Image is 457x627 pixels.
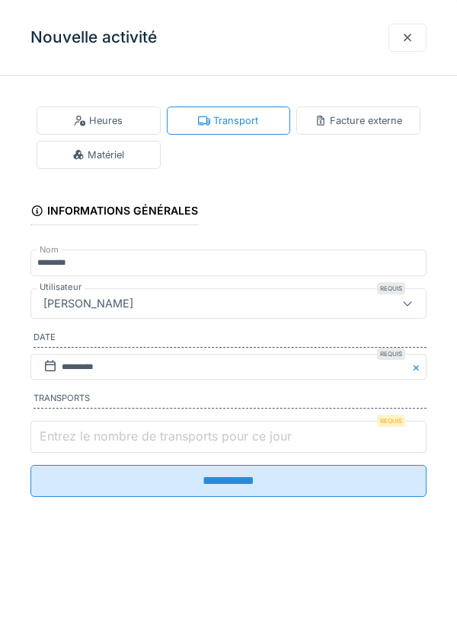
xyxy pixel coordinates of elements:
[377,282,405,294] div: Requis
[37,295,139,312] div: [PERSON_NAME]
[34,331,427,348] label: Date
[315,113,402,128] div: Facture externe
[34,392,427,409] label: Transports
[377,415,405,427] div: Requis
[30,28,157,47] h3: Nouvelle activité
[37,427,295,445] label: Entrez le nombre de transports pour ce jour
[377,348,405,360] div: Requis
[410,354,427,380] button: Close
[198,113,258,128] div: Transport
[30,199,198,225] div: Informations générales
[37,243,62,256] label: Nom
[72,148,124,162] div: Matériel
[37,281,85,294] label: Utilisateur
[74,113,123,128] div: Heures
